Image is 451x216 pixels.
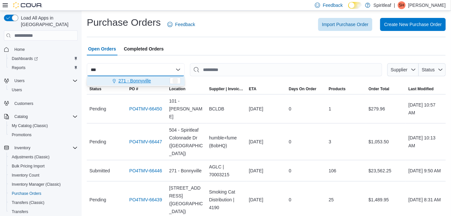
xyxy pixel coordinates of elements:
span: Purchase Orders [9,190,78,197]
button: Inventory [1,143,80,152]
input: Dark Mode [348,2,362,9]
a: Feedback [165,18,198,31]
a: Bulk Pricing Import [9,162,47,170]
span: 3 [329,138,331,146]
a: PO4TMV-66447 [129,138,162,146]
div: humble+fume (BobHQ) [207,131,246,152]
span: Last Modified [409,86,434,92]
button: Bulk Pricing Import [7,162,80,171]
div: $1,053.50 [366,135,406,148]
a: Customers [12,100,36,108]
span: Users [12,77,78,85]
button: Create New Purchase Order [380,18,446,31]
button: Reports [7,63,80,72]
a: Reports [9,64,28,72]
span: Bulk Pricing Import [12,164,45,169]
button: PO # [127,84,166,94]
span: Pending [89,105,106,113]
a: Adjustments (Classic) [9,153,52,161]
button: Status [419,63,446,76]
div: Shelby HA [398,1,406,9]
button: Days On Order [286,84,326,94]
span: Create New Purchase Order [384,21,442,28]
span: Users [14,78,24,83]
span: Adjustments (Classic) [12,154,50,160]
span: Status [89,86,101,92]
span: Products [329,86,346,92]
img: Cova [13,2,42,8]
div: [DATE] 8:31 AM [406,193,446,206]
button: My Catalog (Classic) [7,121,80,130]
div: BCLDB [207,102,246,115]
a: Home [12,46,27,53]
span: 1 [329,105,331,113]
span: Inventory Manager (Classic) [12,182,61,187]
span: 106 [329,167,336,175]
span: 25 [329,196,334,204]
span: Home [14,47,25,52]
span: Catalog [14,114,28,119]
span: Supplier | Invoice Number [209,86,244,92]
div: $1,489.95 [366,193,406,206]
span: Supplier [391,67,408,72]
span: Users [9,86,78,94]
span: Submitted [89,167,110,175]
button: Adjustments (Classic) [7,152,80,162]
button: Users [12,77,27,85]
input: This is a search bar. After typing your query, hit enter to filter the results lower in the page. [190,63,382,76]
span: Order Total [369,86,390,92]
span: Transfers [12,209,28,214]
h1: Purchase Orders [87,16,161,29]
span: Dashboards [9,55,78,63]
a: PO4TMV-66446 [129,167,162,175]
span: 101 - [PERSON_NAME] [169,97,204,121]
button: Products [326,84,366,94]
div: [DATE] 9:50 AM [406,164,446,177]
div: [DATE] [246,102,286,115]
div: Location [169,86,185,92]
span: Transfers [9,208,78,216]
div: $279.96 [366,102,406,115]
span: Days On Order [289,86,317,92]
span: Completed Orders [124,42,164,55]
button: 271 - Bonnyville [87,76,185,86]
span: Open Orders [88,42,116,55]
span: Inventory Count [12,173,39,178]
button: Inventory [12,144,33,152]
span: 271 - Bonnyville [118,78,151,84]
p: | [394,1,395,9]
span: SH [399,1,405,9]
a: Dashboards [9,55,40,63]
span: Import Purchase Order [322,21,368,28]
span: 271 - Bonnyville [169,167,202,175]
a: Inventory Count [9,171,42,179]
span: [STREET_ADDRESS] ([GEOGRAPHIC_DATA]) [169,184,204,215]
span: Bulk Pricing Import [9,162,78,170]
div: [DATE] [246,135,286,148]
span: Reports [12,65,25,70]
button: Supplier | Invoice Number [207,84,246,94]
div: AGLC | 70003215 [207,160,246,181]
div: [DATE] [246,164,286,177]
span: Inventory [12,144,78,152]
a: PO4TMV-66450 [129,105,162,113]
a: Transfers [9,208,31,216]
span: Feedback [323,2,343,8]
button: Inventory Count [7,171,80,180]
span: Reports [9,64,78,72]
a: Inventory Manager (Classic) [9,180,63,188]
span: Feedback [175,21,195,28]
span: Pending [89,196,106,204]
button: Catalog [1,112,80,121]
div: Smoking Cat Distribution | 4190 [207,185,246,214]
div: [DATE] 10:13 AM [406,131,446,152]
div: $23,562.25 [366,164,406,177]
span: PO # [129,86,138,92]
span: Inventory Manager (Classic) [9,180,78,188]
span: Inventory Count [9,171,78,179]
button: ETA [246,84,286,94]
span: Inventory [14,145,30,151]
span: Promotions [12,132,32,137]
